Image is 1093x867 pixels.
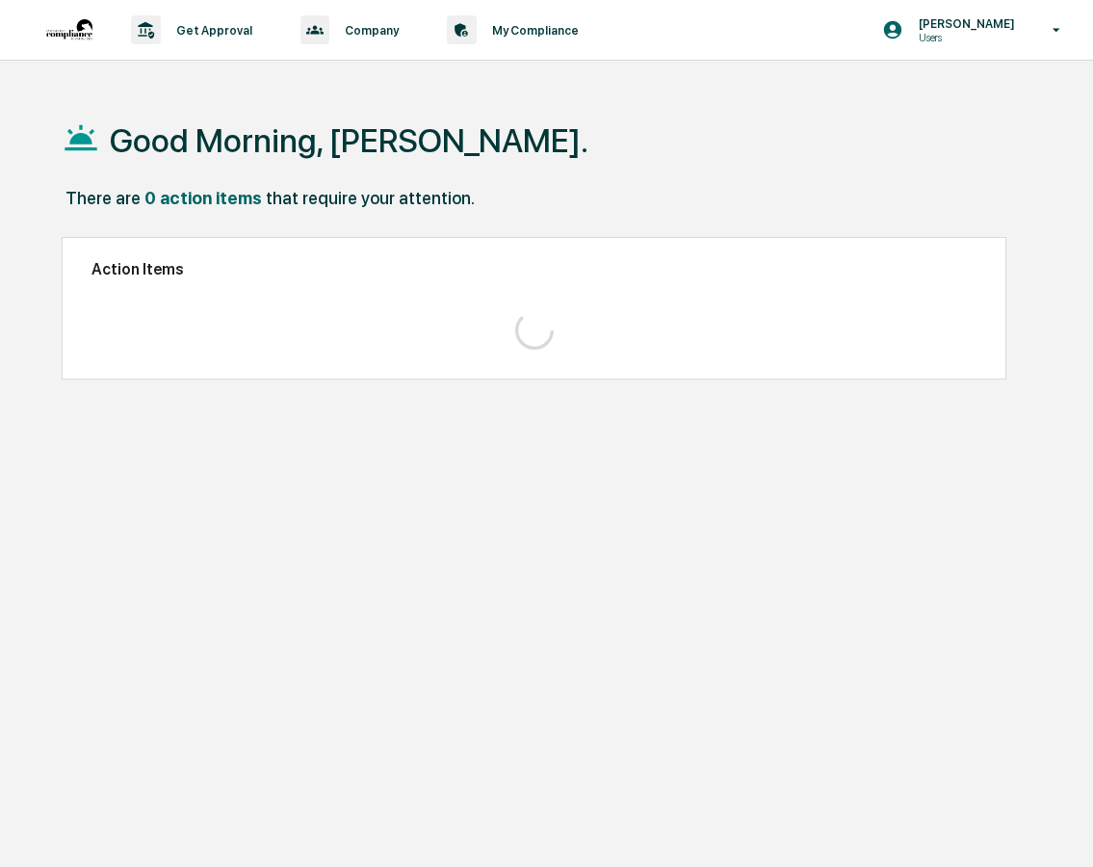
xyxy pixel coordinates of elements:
div: that require your attention. [266,188,475,208]
img: logo [46,19,92,40]
p: Get Approval [161,23,262,38]
h2: Action Items [91,260,976,278]
p: Company [329,23,408,38]
p: [PERSON_NAME] [903,16,1025,31]
h1: Good Morning, [PERSON_NAME]. [110,121,588,160]
div: 0 action items [144,188,262,208]
p: My Compliance [477,23,588,38]
div: There are [65,188,141,208]
p: Users [903,31,1025,44]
